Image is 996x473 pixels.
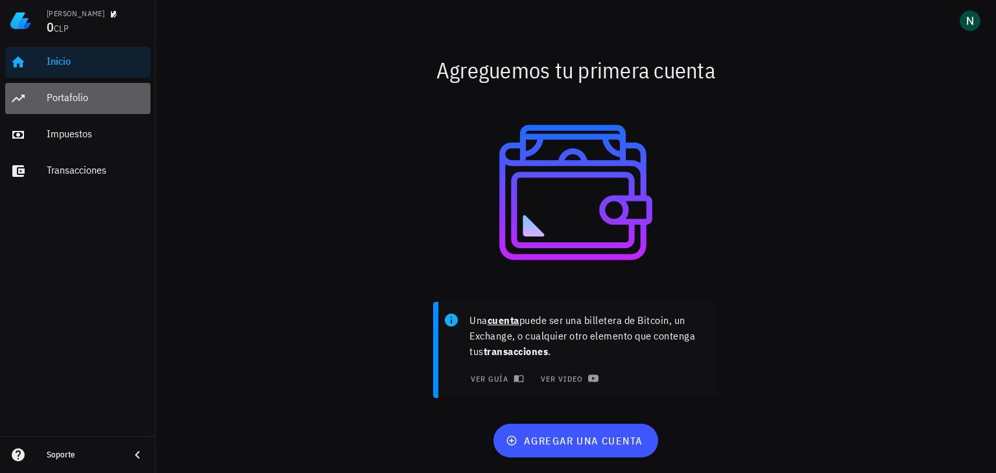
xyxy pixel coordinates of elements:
b: transacciones [484,345,549,358]
button: ver guía [462,369,530,387]
div: avatar [960,10,980,31]
div: Impuestos [47,128,145,140]
div: [PERSON_NAME] [47,8,104,19]
span: ver video [539,373,596,384]
div: Inicio [47,55,145,67]
span: agregar una cuenta [508,434,643,447]
a: Inicio [5,47,150,78]
span: ver guía [469,373,521,384]
a: Transacciones [5,156,150,187]
div: Transacciones [47,164,145,176]
img: LedgiFi [10,10,31,31]
button: agregar una cuenta [493,424,658,457]
b: cuenta [488,314,519,327]
span: CLP [54,23,69,34]
div: Portafolio [47,91,145,104]
a: Impuestos [5,119,150,150]
a: ver video [532,369,604,387]
a: Portafolio [5,83,150,114]
div: Soporte [47,450,119,460]
p: Una puede ser una billetera de Bitcoin, un Exchange, o cualquier otro elemento que contenga tus . [469,312,708,359]
div: Agreguemos tu primera cuenta [192,49,960,91]
span: 0 [47,18,54,36]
